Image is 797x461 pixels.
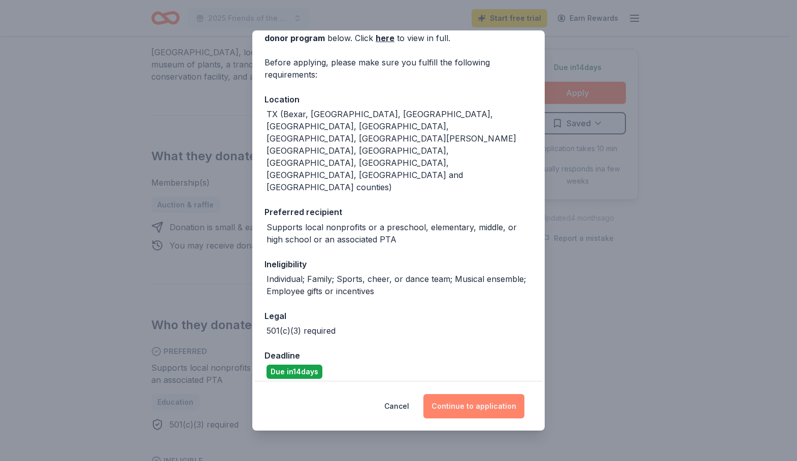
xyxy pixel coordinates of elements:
div: TX (Bexar, [GEOGRAPHIC_DATA], [GEOGRAPHIC_DATA], [GEOGRAPHIC_DATA], [GEOGRAPHIC_DATA], [GEOGRAPHI... [267,108,533,193]
a: here [376,32,394,44]
div: Location [264,93,533,106]
div: Legal [264,309,533,323]
div: 501(c)(3) required [267,325,336,337]
button: Continue to application [423,394,524,418]
div: Ineligibility [264,258,533,271]
div: Deadline [264,349,533,362]
div: Before applying, please make sure you fulfill the following requirements: [264,56,533,81]
div: Preferred recipient [264,205,533,219]
button: Cancel [384,394,409,418]
div: We've summarized the requirements for below. Click to view in full. [264,20,533,44]
div: Individual; Family; Sports, cheer, or dance team; Musical ensemble; Employee gifts or incentives [267,273,533,297]
div: Supports local nonprofits or a preschool, elementary, middle, or high school or an associated PTA [267,221,533,245]
div: Due in 14 days [267,365,322,379]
